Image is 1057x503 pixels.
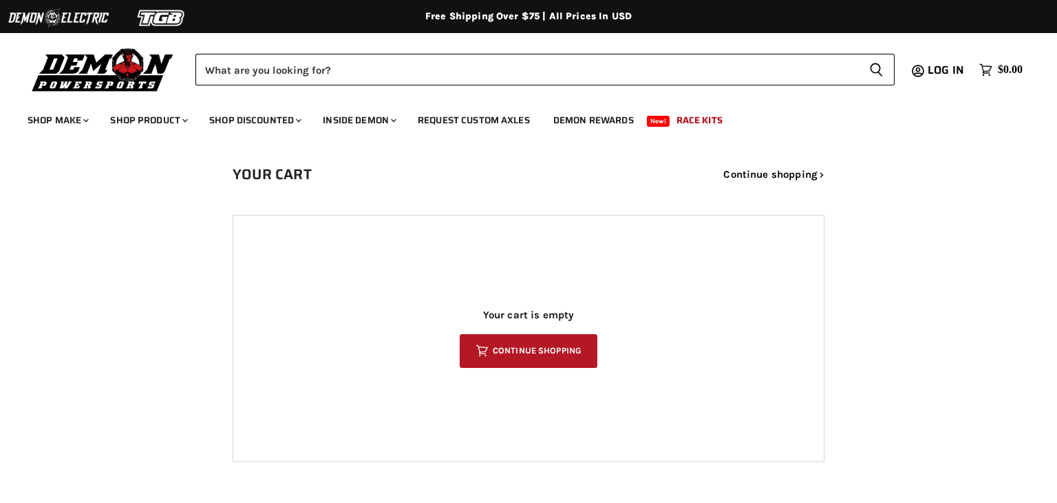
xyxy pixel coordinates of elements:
img: Demon Powersports [28,45,178,94]
span: New! [647,116,670,127]
button: Search [858,54,895,85]
img: TGB Logo 2 [110,5,213,31]
img: Demon Electric Logo 2 [7,5,110,31]
form: cart checkout [233,167,824,462]
a: Continue shopping [723,169,824,181]
h1: Your cart [233,167,312,183]
a: Request Custom Axles [407,106,540,134]
p: Your cart is empty [460,309,597,321]
a: $0.00 [972,60,1029,80]
ul: Main menu [17,101,1019,134]
span: $0.00 [998,63,1023,76]
form: Product [195,54,895,85]
a: Shop Product [100,106,196,134]
input: Search [195,54,858,85]
a: Continue shopping [460,334,597,368]
a: Demon Rewards [543,106,644,134]
a: Log in [921,64,972,76]
span: Log in [928,61,964,79]
a: Shop Discounted [199,106,310,134]
a: Shop Make [17,106,97,134]
a: Race Kits [666,106,733,134]
a: Inside Demon [312,106,405,134]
